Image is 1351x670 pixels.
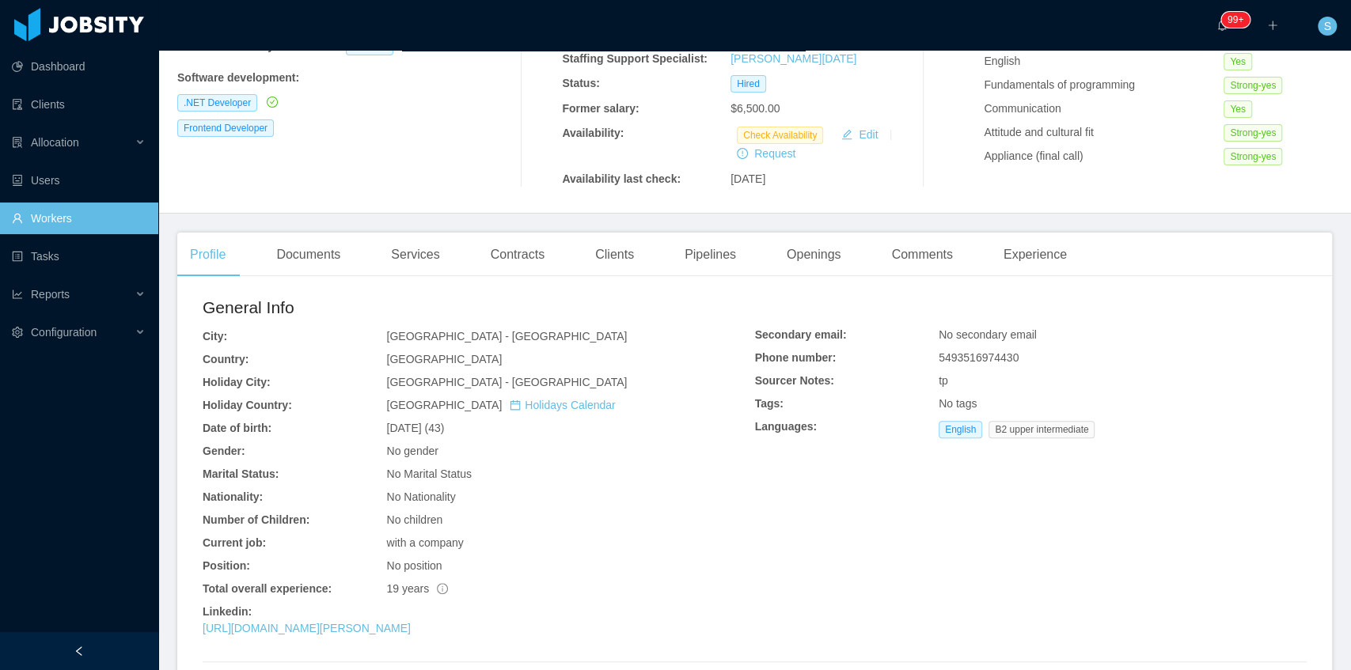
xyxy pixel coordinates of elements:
span: No children [386,513,442,526]
div: Openings [774,233,854,277]
b: Holiday Country: [203,399,292,411]
b: Marital Status: [203,467,279,480]
a: icon: profileTasks [12,240,146,272]
a: icon: pie-chartDashboard [12,51,146,82]
sup: 1210 [1221,12,1250,28]
span: Frontend Developer [177,119,274,137]
span: 5493516974430 [939,351,1019,364]
button: icon: editEdit [835,125,884,144]
a: icon: auditClients [12,89,146,120]
span: with a company [386,536,463,549]
span: Strong-yes [1224,77,1282,94]
span: Configuration [31,326,97,339]
span: Reports [31,288,70,301]
a: [URL][DOMAIN_NAME][PERSON_NAME] [203,622,411,634]
div: Fundamentals of programming [984,77,1224,93]
a: icon: check-circle [264,96,278,108]
span: No Nationality [386,490,455,503]
b: Total overall experience: [203,582,332,595]
span: S [1323,17,1330,36]
b: Availability last check: [562,172,681,185]
span: $6,500.00 [731,102,780,115]
b: Languages: [755,420,818,433]
b: Software development : [177,71,299,84]
i: icon: setting [12,327,23,338]
span: [DATE] [731,172,765,185]
span: English [939,421,982,438]
div: Pipelines [672,233,749,277]
div: Contracts [478,233,557,277]
div: Attitude and cultural fit [984,124,1224,141]
span: tp [939,374,948,387]
span: Yes [1224,53,1252,70]
b: Current job: [203,536,266,549]
b: Country: [203,353,249,365]
b: Nationality: [203,490,263,503]
b: City: [203,330,227,343]
div: No tags [939,396,1307,412]
div: Services [378,233,452,277]
b: Phone number: [755,351,837,364]
span: Strong-yes [1224,148,1282,165]
span: No secondary email [939,328,1037,341]
div: Profile [177,233,238,277]
span: No gender [386,445,438,457]
b: Former salary: [562,102,639,115]
b: Gender: [203,445,245,457]
b: Secondary email: [755,328,847,341]
i: icon: plus [1267,20,1278,31]
div: Comments [879,233,965,277]
span: No position [386,559,442,572]
i: icon: calendar [510,399,521,411]
b: Sourcer Notes: [755,374,834,387]
b: Linkedin: [203,605,252,618]
i: icon: line-chart [12,289,23,300]
div: Communication [984,100,1224,117]
b: Availability: [562,127,624,139]
span: B2 upper intermediate [989,421,1095,438]
span: .NET Developer [177,94,257,112]
span: [GEOGRAPHIC_DATA] [386,399,615,411]
a: icon: userWorkers [12,203,146,234]
div: Experience [991,233,1080,277]
b: Number of Children: [203,513,309,526]
span: [GEOGRAPHIC_DATA] - [GEOGRAPHIC_DATA] [386,330,627,343]
span: info-circle [437,583,448,594]
span: Allocation [31,136,79,149]
b: Position: [203,559,250,572]
b: Date of birth: [203,422,271,434]
b: Tags: [755,397,784,410]
a: [PERSON_NAME][DATE] [731,52,856,65]
span: [GEOGRAPHIC_DATA] [386,353,502,365]
span: 19 years [386,582,448,595]
i: icon: bell [1216,20,1228,31]
div: Documents [264,233,353,277]
i: icon: solution [12,137,23,148]
span: Strong-yes [1224,124,1282,142]
span: [GEOGRAPHIC_DATA] - [GEOGRAPHIC_DATA] [386,376,627,388]
div: Clients [583,233,647,277]
i: icon: check-circle [267,97,278,108]
span: No Marital Status [386,467,471,480]
div: English [984,53,1224,70]
b: Holiday City: [203,376,271,388]
a: icon: robotUsers [12,165,146,196]
button: icon: exclamation-circleRequest [731,144,802,163]
span: Hired [731,75,766,93]
span: [DATE] (43) [386,422,444,434]
a: icon: calendarHolidays Calendar [510,399,615,411]
b: Staffing Support Specialist: [562,52,708,65]
div: Appliance (final call) [984,148,1224,165]
span: Yes [1224,100,1252,118]
h2: General Info [203,295,755,320]
b: Status: [562,77,599,89]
